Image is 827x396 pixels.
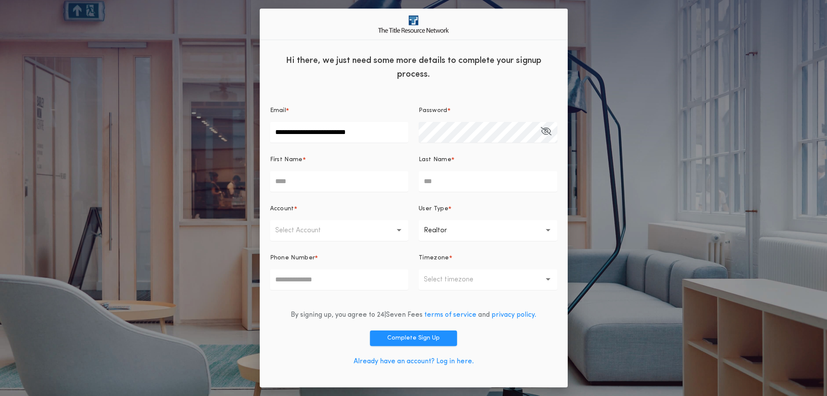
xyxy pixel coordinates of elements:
p: Realtor [424,225,461,236]
input: Email* [270,122,409,143]
p: Email [270,106,286,115]
p: User Type [419,205,448,213]
p: Password [419,106,448,115]
p: Phone Number [270,254,315,262]
button: Select timezone [419,269,557,290]
p: Select timezone [424,274,487,285]
div: Hi there, we just need some more details to complete your signup process. [260,47,568,86]
p: Account [270,205,294,213]
input: Phone Number* [270,269,409,290]
img: logo [378,16,449,32]
input: First Name* [270,171,409,192]
button: Password* [541,122,551,143]
button: Select Account [270,220,409,241]
p: Timezone [419,254,449,262]
input: Password* [419,122,557,143]
button: Complete Sign Up [370,331,457,346]
p: Last Name [419,156,451,164]
p: First Name [270,156,303,164]
a: privacy policy. [491,312,536,318]
a: terms of service [424,312,476,318]
button: Realtor [419,220,557,241]
input: Last Name* [419,171,557,192]
div: By signing up, you agree to 24|Seven Fees and [291,310,536,320]
p: Select Account [275,225,335,236]
a: Already have an account? Log in here. [354,358,474,365]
